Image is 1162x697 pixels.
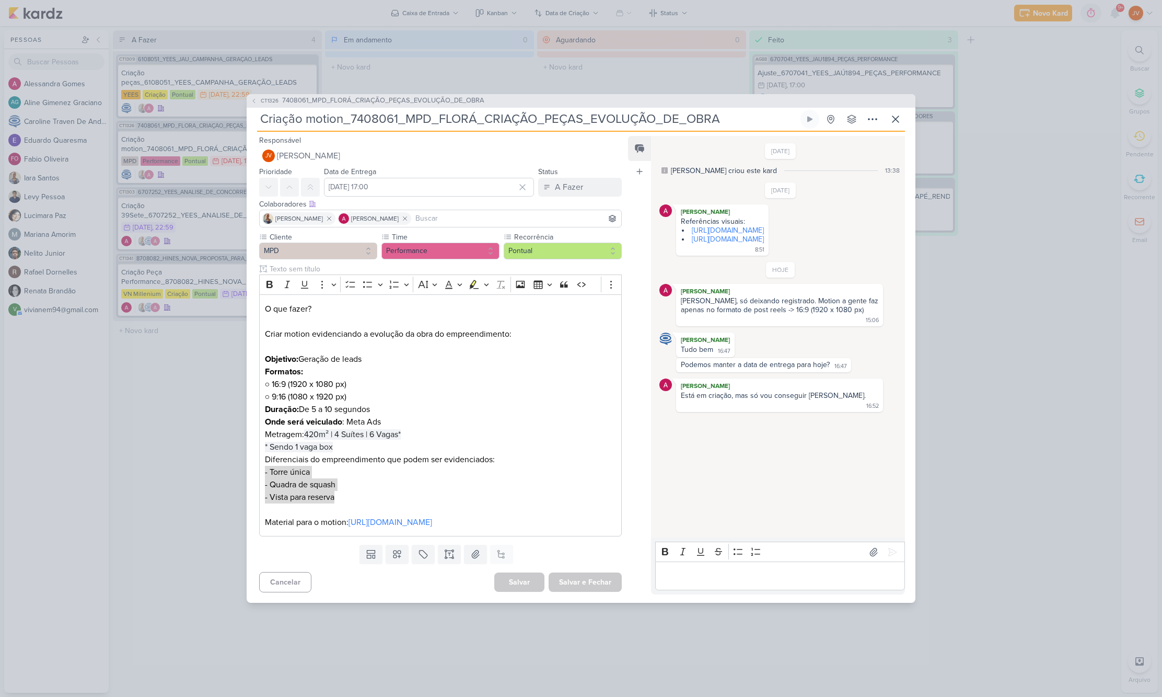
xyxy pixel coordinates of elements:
[259,275,622,295] div: Editor toolbar
[265,354,298,364] strong: Objetivo:
[555,181,583,193] div: A Fazer
[259,97,280,105] span: CT1326
[755,246,764,254] div: 8:51
[351,214,399,223] span: [PERSON_NAME]
[681,217,764,226] div: Referências visuais:
[265,365,616,491] p: ○ 16:9 (1920 x 1080 px) ○ 9:16 (1080 x 1920 px) De 5 a 10 segundos : Meta Ads Metragem: Diferenci...
[277,150,340,162] span: [PERSON_NAME]
[381,243,499,259] button: Performance
[304,429,401,440] span: 420m² | 4 Suítes | 6 Vagas*
[504,243,622,259] button: Pontual
[655,542,905,562] div: Editor toolbar
[681,345,713,354] div: Tudo bem
[265,303,616,365] p: O que fazer? Criar motion evidenciando a evolução da obra do empreendimento: Geração de leads
[268,264,622,275] input: Texto sem título
[391,232,499,243] label: Time
[265,417,342,427] strong: Onde será veiculado
[678,207,766,217] div: [PERSON_NAME]
[262,150,275,162] div: Joney Viana
[671,165,777,176] div: [PERSON_NAME] criou este kard
[681,360,830,369] div: Podemos manter a data de entrega para hoje?
[659,204,672,217] img: Alessandra Gomes
[259,243,377,259] button: MPD
[659,379,672,391] img: Alessandra Gomes
[265,367,303,377] strong: Formatos:
[718,347,730,356] div: 16:47
[265,153,272,159] p: JV
[259,146,622,165] button: JV [PERSON_NAME]
[324,178,534,197] input: Select a date
[251,96,484,106] button: CT1326 7408061_MPD_FLORÁ_CRIAÇÃO_PEÇAS_EVOLUÇÃO_DE_OBRA
[269,232,377,243] label: Cliente
[259,167,292,176] label: Prioridade
[806,115,814,123] div: Ligar relógio
[275,214,323,223] span: [PERSON_NAME]
[259,572,311,592] button: Cancelar
[324,167,376,176] label: Data de Entrega
[265,442,333,452] span: * Sendo 1 vaga box
[678,381,881,391] div: [PERSON_NAME]
[866,316,879,325] div: 15:06
[259,199,622,210] div: Colaboradores
[681,391,866,400] div: Está em criação, mas só vou conseguir [PERSON_NAME].
[513,232,622,243] label: Recorrência
[263,213,273,224] img: Iara Santos
[692,235,764,244] a: [URL][DOMAIN_NAME]
[265,404,299,415] strong: Duração:
[282,96,484,106] span: 7408061_MPD_FLORÁ_CRIAÇÃO_PEÇAS_EVOLUÇÃO_DE_OBRA
[659,284,672,296] img: Alessandra Gomes
[348,517,432,528] a: [URL][DOMAIN_NAME]
[866,402,879,410] div: 16:52
[692,226,764,235] a: [URL][DOMAIN_NAME]
[659,333,672,345] img: Caroline Traven De Andrade
[538,167,558,176] label: Status
[538,178,622,197] button: A Fazer
[885,166,900,175] div: 13:38
[259,136,301,145] label: Responsável
[413,212,619,225] input: Buscar
[257,110,798,129] input: Kard Sem Título
[265,491,616,529] p: - Vista para reserva Material para o motion:
[655,562,905,590] div: Editor editing area: main
[339,213,349,224] img: Alessandra Gomes
[834,362,847,371] div: 16:47
[681,296,880,314] div: [PERSON_NAME], só deixando registrado. Motion a gente faz apenas no formato de post reels -> 16:9...
[678,335,733,345] div: [PERSON_NAME]
[678,286,881,296] div: [PERSON_NAME]
[259,294,622,536] div: Editor editing area: main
